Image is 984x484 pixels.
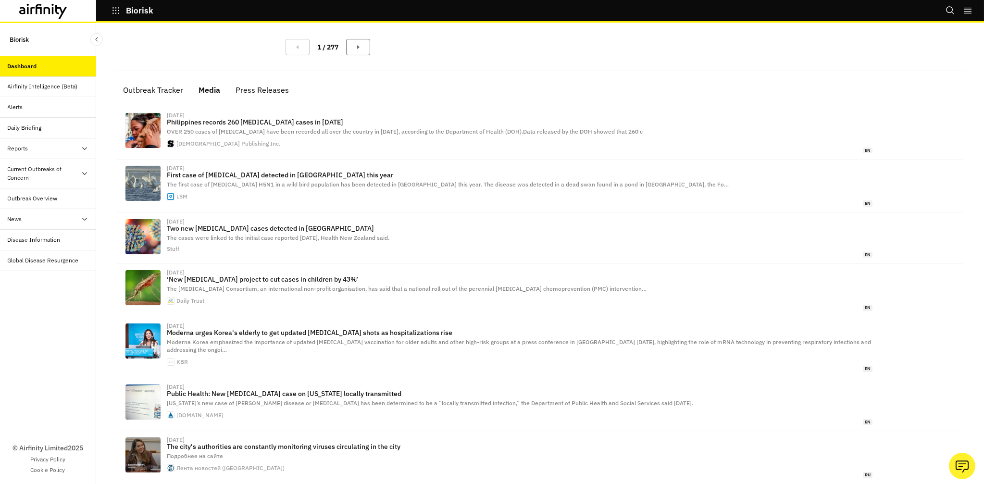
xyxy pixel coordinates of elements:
img: new-mosquito-specie-threatens-nigeria-others-in-malaria-fight-who.jpg [125,270,161,305]
div: [DATE] [167,270,185,275]
button: Next Page [346,39,370,55]
span: [US_STATE]’s new case of [PERSON_NAME] disease or [MEDICAL_DATA] has been determined to be a “loc... [167,399,693,407]
p: Biorisk [10,31,29,49]
p: Two new [MEDICAL_DATA] cases detected in [GEOGRAPHIC_DATA] [167,224,872,232]
div: Disease Information [8,236,61,244]
p: 1 / 277 [317,42,338,52]
div: [DATE] [167,384,185,390]
div: [DATE] [167,323,185,329]
div: [DATE] [167,165,185,171]
img: android-icon-192x192.png [167,193,174,200]
a: [DATE]Two new [MEDICAL_DATA] cases detected in [GEOGRAPHIC_DATA]The cases were linked to the init... [117,213,963,264]
div: Stuff [167,246,179,252]
p: Moderna urges Korea's elderly to get updated [MEDICAL_DATA] shots as hospitalizations rise [167,329,872,336]
span: The [MEDICAL_DATA] Consortium, an international non-profit organisation, has said that a national... [167,285,647,292]
p: The city's authorities are constantly monitoring viruses circulating in the city [167,443,872,450]
div: [DEMOGRAPHIC_DATA] Publishing Inc. [176,141,280,147]
div: Daily Trust [176,298,204,304]
a: Privacy Policy [30,455,65,464]
button: Biorisk [112,2,153,19]
div: [DATE] [167,437,185,443]
div: Лента новостей ([GEOGRAPHIC_DATA]) [176,465,285,471]
p: Biorisk [126,6,153,15]
img: 9Tzi8ywRz924XE3uHaD6DZ3Ef+IdbOiYlvIROR5vlqUeRrexTocZGobKRJ9od%2Fgnk3B%2FCeKTmTAsIjj6Q0YaYRO1By++V... [125,219,161,254]
div: Current Outbreaks of Concern [8,165,81,182]
a: Cookie Policy [31,466,65,474]
div: Outbreak Tracker [123,83,183,97]
div: KBR [176,359,188,365]
img: cropped-Daily-Trust-Icon-03-270x270.png [167,298,174,304]
span: en [863,419,872,425]
img: android-chrome-192.png [167,465,174,472]
span: Moderna Korea emphasized the importance of updated [MEDICAL_DATA] vaccination for older adults an... [167,338,871,354]
div: LSM [176,194,187,199]
div: Daily Briefing [8,124,42,132]
p: Philippines records 260 [MEDICAL_DATA] cases in [DATE] [167,118,872,126]
div: [DATE] [167,112,185,118]
span: en [863,148,872,154]
img: 29156_31095_2231_v150.jpg [125,323,161,359]
span: en [863,305,872,311]
img: sunstar%2F2025-09-13%2Fqqlkuh6b%2FDVMF_free_microchip_to_pets_09042025_Juan_Carlo_de_Vela__2_.jpg [125,113,161,148]
span: The cases were linked to the initial case reported [DATE], Health New Zealand said. [167,234,389,241]
img: faviconV2 [167,359,174,365]
img: favicon.ico [167,140,174,147]
a: [DATE]First case of [MEDICAL_DATA] detected in [GEOGRAPHIC_DATA] this yearThe first case of [MEDI... [117,160,963,212]
img: 68db6637bf9f3.image.jpg [125,385,161,420]
p: First case of [MEDICAL_DATA] detected in [GEOGRAPHIC_DATA] this year [167,171,872,179]
div: Dashboard [8,62,37,71]
button: Ask our analysts [949,453,975,479]
img: 8078651_49_2919881_1856512685 [125,437,161,472]
span: en [863,366,872,372]
button: Search [946,2,955,19]
span: en [863,252,872,258]
div: Media [199,83,220,97]
div: [DOMAIN_NAME] [176,412,224,418]
img: icon.ico [167,412,174,419]
span: ru [863,472,872,478]
span: OVER 250 cases of [MEDICAL_DATA] have been recorded all over the country in [DATE], according to ... [167,128,643,135]
span: The first case of [MEDICAL_DATA] H5N1 in a wild bird population has been detected in [GEOGRAPHIC_... [167,181,729,188]
a: [DATE]‘New [MEDICAL_DATA] project to cut cases in children by 43%’The [MEDICAL_DATA] Consortium, ... [117,264,963,317]
div: Press Releases [236,83,289,97]
div: Alerts [8,103,23,112]
span: Подробнее на сайте [167,452,223,459]
button: Close Sidebar [90,33,103,46]
div: Airfinity Intelligence (Beta) [8,82,78,91]
button: Previous Page [286,39,310,55]
img: espo.jpg [125,166,161,201]
a: [DATE]Philippines records 260 [MEDICAL_DATA] cases in [DATE]OVER 250 cases of [MEDICAL_DATA] have... [117,107,963,160]
a: [DATE]The city's authorities are constantly monitoring viruses circulating in the cityПодробнее н... [117,431,963,484]
a: [DATE]Moderna urges Korea's elderly to get updated [MEDICAL_DATA] shots as hospitalizations riseM... [117,317,963,378]
p: ‘New [MEDICAL_DATA] project to cut cases in children by 43%’ [167,275,872,283]
div: Global Disease Resurgence [8,256,79,265]
p: © Airfinity Limited 2025 [12,443,83,453]
div: Outbreak Overview [8,194,58,203]
span: en [863,200,872,207]
div: Reports [8,144,28,153]
div: News [8,215,22,223]
p: Public Health: New [MEDICAL_DATA] case on [US_STATE] locally transmitted [167,390,872,397]
a: [DATE]Public Health: New [MEDICAL_DATA] case on [US_STATE] locally transmitted[US_STATE]’s new ca... [117,378,963,431]
div: [DATE] [167,219,185,224]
